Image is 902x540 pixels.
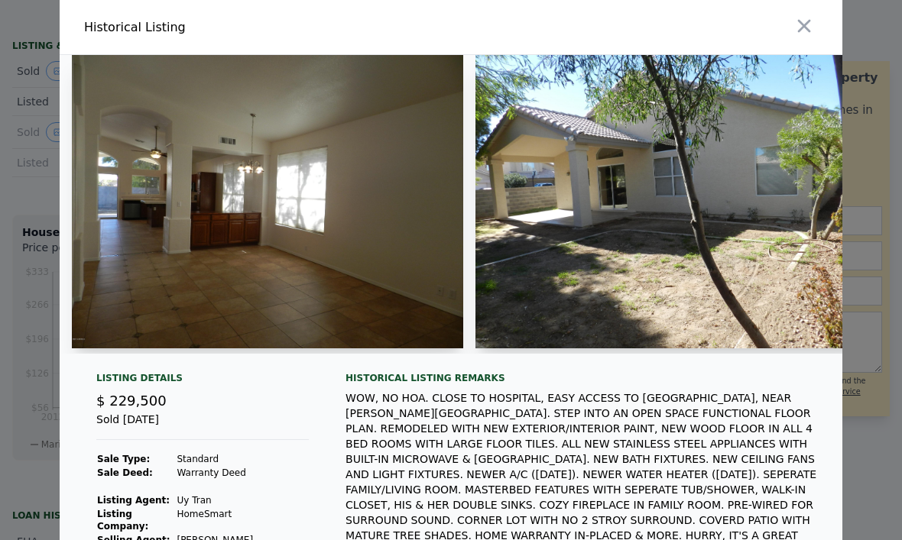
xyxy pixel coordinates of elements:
strong: Sale Deed: [97,467,153,478]
div: Listing Details [96,372,309,390]
div: Historical Listing [84,18,445,37]
strong: Listing Agent: [97,495,170,506]
span: $ 229,500 [96,393,167,409]
img: Property Img [72,55,463,348]
td: Standard [176,452,309,466]
td: HomeSmart [176,507,309,533]
td: Uy Tran [176,493,309,507]
div: Sold [DATE] [96,412,309,440]
img: Property Img [475,55,867,348]
strong: Listing Company: [97,509,148,532]
td: Warranty Deed [176,466,309,480]
div: Historical Listing remarks [346,372,818,384]
strong: Sale Type: [97,454,150,464]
